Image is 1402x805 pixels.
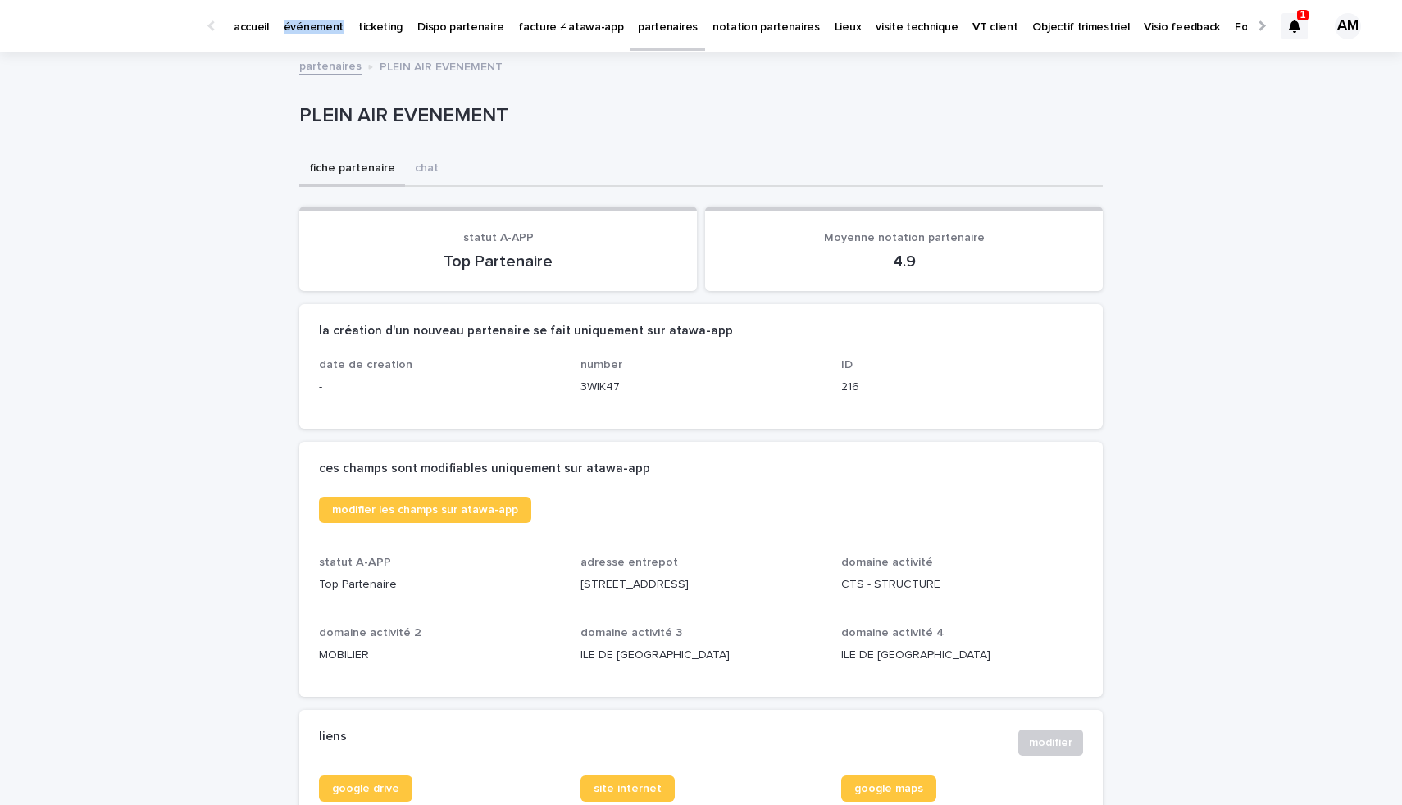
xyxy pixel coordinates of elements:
[841,576,1083,594] p: CTS - STRUCTURE
[841,647,1083,664] p: ILE DE [GEOGRAPHIC_DATA]
[824,232,985,243] span: Moyenne notation partenaire
[332,783,399,794] span: google drive
[1029,735,1072,751] span: modifier
[380,57,503,75] p: PLEIN AIR EVENEMENT
[319,379,561,396] p: -
[841,379,1083,396] p: 216
[580,775,675,802] a: site internet
[319,557,391,568] span: statut A-APP
[332,504,518,516] span: modifier les champs sur atawa-app
[841,557,933,568] span: domaine activité
[841,359,853,371] span: ID
[580,647,822,664] p: ILE DE [GEOGRAPHIC_DATA]
[405,152,448,187] button: chat
[319,359,412,371] span: date de creation
[580,627,682,639] span: domaine activité 3
[725,252,1083,271] p: 4.9
[463,232,534,243] span: statut A-APP
[841,627,945,639] span: domaine activité 4
[580,379,822,396] p: 3WIK47
[33,10,192,43] img: Ls34BcGeRexTGTNfXpUC
[299,152,405,187] button: fiche partenaire
[299,104,1096,128] p: PLEIN AIR EVENEMENT
[319,497,531,523] a: modifier les champs sur atawa-app
[580,576,822,594] p: [STREET_ADDRESS]
[580,557,678,568] span: adresse entrepot
[299,56,362,75] a: partenaires
[319,647,561,664] p: MOBILIER
[580,359,622,371] span: number
[1335,13,1361,39] div: AM
[319,576,561,594] p: Top Partenaire
[1281,13,1308,39] div: 1
[594,783,662,794] span: site internet
[1300,9,1306,20] p: 1
[854,783,923,794] span: google maps
[841,775,936,802] a: google maps
[319,627,421,639] span: domaine activité 2
[319,324,733,339] h2: la création d'un nouveau partenaire se fait uniquement sur atawa-app
[319,775,412,802] a: google drive
[319,730,347,744] h2: liens
[319,252,677,271] p: Top Partenaire
[319,462,650,476] h2: ces champs sont modifiables uniquement sur atawa-app
[1018,730,1083,756] button: modifier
